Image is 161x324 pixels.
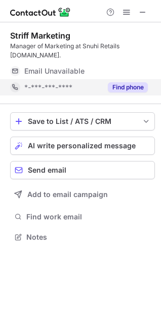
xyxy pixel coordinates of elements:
[10,42,155,60] div: Manager of Marketing at Snuhi Retails [DOMAIN_NAME].
[10,210,155,224] button: Find work email
[27,190,108,199] span: Add to email campaign
[10,185,155,204] button: Add to email campaign
[10,30,70,41] div: Striff Marketing
[26,233,151,242] span: Notes
[10,112,155,131] button: save-profile-one-click
[108,82,148,92] button: Reveal Button
[28,166,66,174] span: Send email
[10,230,155,244] button: Notes
[26,212,151,221] span: Find work email
[10,161,155,179] button: Send email
[28,117,137,125] div: Save to List / ATS / CRM
[28,142,136,150] span: AI write personalized message
[24,67,85,76] span: Email Unavailable
[10,6,71,18] img: ContactOut v5.3.10
[10,137,155,155] button: AI write personalized message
